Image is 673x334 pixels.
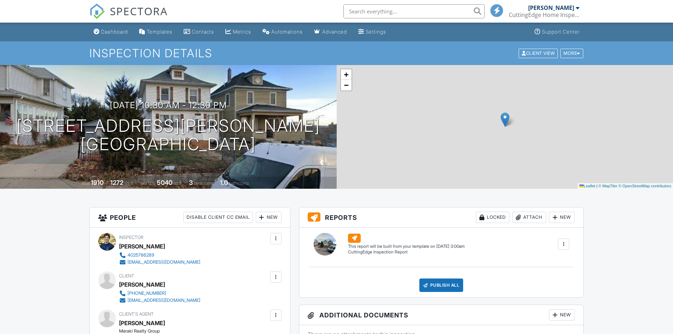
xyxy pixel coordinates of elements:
div: Automations [271,29,303,35]
span: − [344,81,348,89]
div: New [549,212,575,223]
a: [PHONE_NUMBER] [119,290,200,297]
span: sq. ft. [124,181,134,186]
div: Templates [147,29,172,35]
div: Disable Client CC Email [183,212,253,223]
h3: Reports [299,207,584,228]
div: Client View [519,48,558,58]
span: Inspector [119,235,143,240]
a: Support Center [532,25,583,39]
span: Client [119,273,134,279]
div: 5040 [157,179,172,186]
span: Client's Agent [119,311,154,317]
a: Contacts [181,25,217,39]
div: [PHONE_NUMBER] [128,291,166,296]
a: Zoom out [341,80,352,90]
a: Client View [518,50,560,55]
div: Contacts [192,29,214,35]
a: [EMAIL_ADDRESS][DOMAIN_NAME] [119,259,200,266]
div: [EMAIL_ADDRESS][DOMAIN_NAME] [128,298,200,303]
a: 4025786289 [119,252,200,259]
span: + [344,70,348,79]
a: [EMAIL_ADDRESS][DOMAIN_NAME] [119,297,200,304]
div: [PERSON_NAME] [119,279,165,290]
div: Meraki Realty Group [119,328,241,334]
div: Dashboard [101,29,128,35]
a: Settings [355,25,389,39]
h1: [STREET_ADDRESS][PERSON_NAME] [GEOGRAPHIC_DATA] [17,117,320,154]
span: bedrooms [194,181,213,186]
a: Templates [136,25,175,39]
div: 4025786289 [128,252,154,258]
span: SPECTORA [110,4,168,18]
div: 1272 [110,179,123,186]
a: Advanced [311,25,350,39]
div: Settings [366,29,386,35]
a: SPECTORA [89,10,168,24]
div: More [560,48,583,58]
div: [EMAIL_ADDRESS][DOMAIN_NAME] [128,259,200,265]
div: Metrics [233,29,251,35]
input: Search everything... [343,4,485,18]
div: Advanced [322,29,347,35]
a: © MapTiler [598,184,618,188]
a: Zoom in [341,69,352,80]
span: bathrooms [229,181,249,186]
div: New [549,309,575,321]
span: Built [82,181,90,186]
div: Attach [512,212,546,223]
h3: [DATE] 10:30 am - 12:30 pm [110,100,227,110]
a: © OpenStreetMap contributors [619,184,671,188]
img: The Best Home Inspection Software - Spectora [89,4,105,19]
div: Publish All [419,279,464,292]
span: Lot Size [141,181,156,186]
a: Metrics [223,25,254,39]
div: 1910 [91,179,104,186]
span: sq.ft. [173,181,182,186]
h1: Inspection Details [89,47,584,59]
div: 3 [189,179,193,186]
div: New [256,212,282,223]
a: Automations (Basic) [260,25,306,39]
div: [PERSON_NAME] [119,241,165,252]
div: This report will be built from your template on [DATE] 3:00am [348,244,465,249]
h3: People [90,207,290,228]
img: Marker [501,112,509,127]
span: | [596,184,597,188]
a: Dashboard [91,25,131,39]
div: [PERSON_NAME] [528,4,574,11]
div: 1.0 [220,179,228,186]
a: [PERSON_NAME] [119,318,165,328]
h3: Additional Documents [299,305,584,325]
a: Leaflet [579,184,595,188]
div: Support Center [542,29,580,35]
div: Locked [476,212,509,223]
div: CuttingEdge Home Inspections [509,11,579,18]
div: CuttingEdge Inspection Report [348,249,465,255]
